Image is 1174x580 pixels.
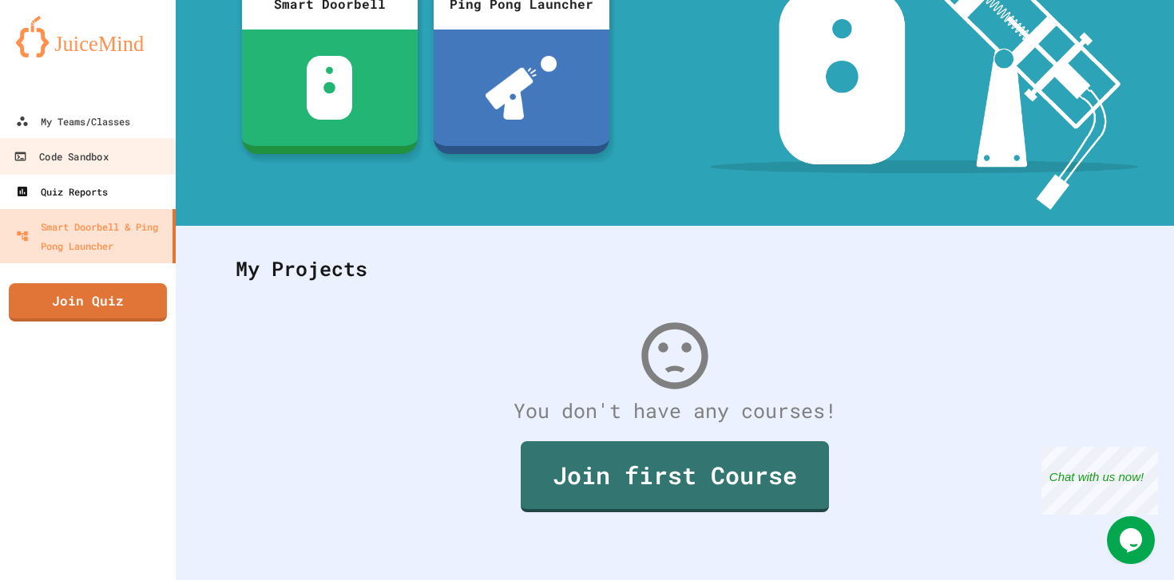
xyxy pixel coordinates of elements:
div: Code Sandbox [14,147,108,167]
div: You don't have any courses! [220,396,1130,426]
div: Smart Doorbell & Ping Pong Launcher [16,217,166,255]
iframe: chat widget [1041,447,1158,515]
div: Quiz Reports [16,182,108,201]
img: ppl-with-ball.png [486,56,557,120]
a: Join first Course [521,441,829,512]
div: My Teams/Classes [16,112,130,131]
img: logo-orange.svg [16,16,160,57]
img: sdb-white.svg [307,56,352,120]
div: My Projects [220,238,1130,300]
a: Join Quiz [9,283,167,322]
iframe: chat widget [1107,516,1158,564]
